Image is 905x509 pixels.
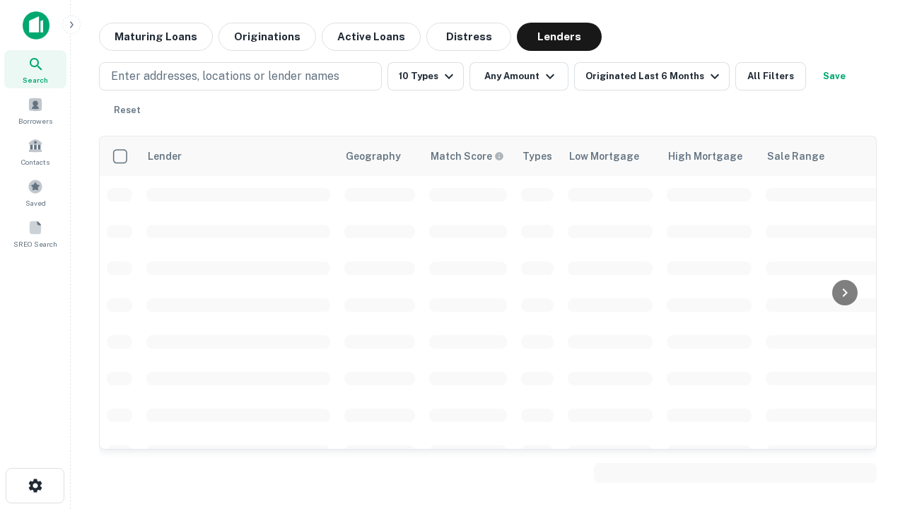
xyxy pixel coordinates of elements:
button: Originated Last 6 Months [574,62,730,90]
th: Types [514,136,561,176]
span: Search [23,74,48,86]
button: Lenders [517,23,602,51]
button: Any Amount [469,62,568,90]
a: Search [4,50,66,88]
button: 10 Types [387,62,464,90]
img: capitalize-icon.png [23,11,49,40]
button: Reset [105,96,150,124]
button: Maturing Loans [99,23,213,51]
span: Saved [25,197,46,209]
span: Borrowers [18,115,52,127]
button: Originations [218,23,316,51]
th: High Mortgage [660,136,759,176]
th: Low Mortgage [561,136,660,176]
div: Sale Range [767,148,824,165]
th: Geography [337,136,422,176]
a: SREO Search [4,214,66,252]
a: Borrowers [4,91,66,129]
button: All Filters [735,62,806,90]
th: Capitalize uses an advanced AI algorithm to match your search with the best lender. The match sco... [422,136,514,176]
button: Save your search to get updates of matches that match your search criteria. [812,62,857,90]
div: Low Mortgage [569,148,639,165]
span: SREO Search [13,238,57,250]
div: Originated Last 6 Months [585,68,723,85]
div: Types [522,148,552,165]
iframe: Chat Widget [834,396,905,464]
div: High Mortgage [668,148,742,165]
button: Enter addresses, locations or lender names [99,62,382,90]
span: Contacts [21,156,49,168]
h6: Match Score [431,148,501,164]
th: Sale Range [759,136,886,176]
a: Contacts [4,132,66,170]
div: Geography [346,148,401,165]
button: Distress [426,23,511,51]
a: Saved [4,173,66,211]
div: Capitalize uses an advanced AI algorithm to match your search with the best lender. The match sco... [431,148,504,164]
th: Lender [139,136,337,176]
div: Lender [148,148,182,165]
p: Enter addresses, locations or lender names [111,68,339,85]
button: Active Loans [322,23,421,51]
